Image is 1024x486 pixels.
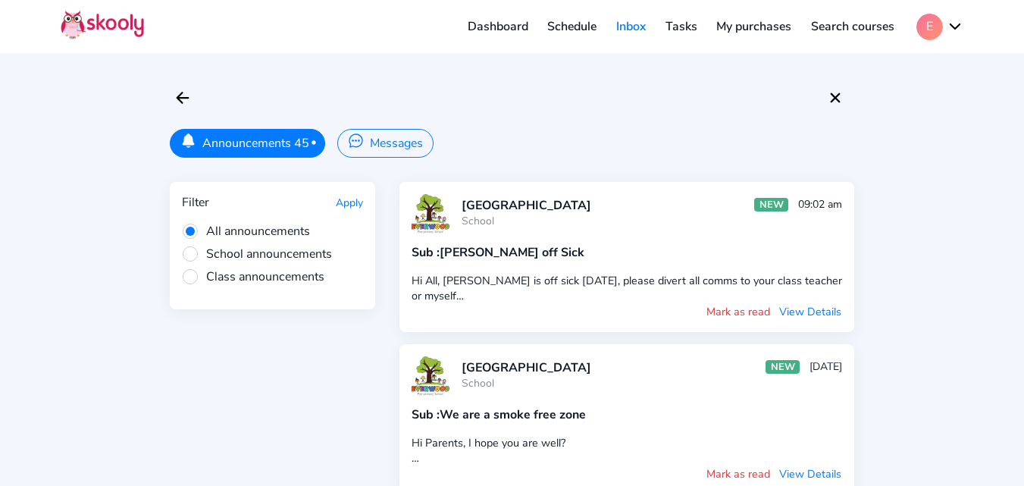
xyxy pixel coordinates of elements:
[182,246,332,262] span: School announcements
[412,273,842,303] div: Hi All, [PERSON_NAME] is off sick [DATE], please divert all comms to your class teacher or myself...
[412,194,449,234] img: 20231205090045865124304213871433ti33J8cjHXuu1iLrTv.png
[656,14,707,39] a: Tasks
[412,435,842,466] div: Hi Parents, I hope you are well? A friendly reminder that we are a smoke free zone, please be min...
[182,194,209,211] div: Filter
[462,376,591,390] div: School
[412,406,440,423] span: Sub :
[61,10,144,39] img: Skooly
[462,359,591,376] div: [GEOGRAPHIC_DATA]
[706,14,801,39] a: My purchases
[336,196,363,210] button: Apply
[311,134,317,149] span: •
[462,214,591,228] div: School
[916,14,963,40] button: Echevron down outline
[458,14,538,39] a: Dashboard
[754,198,788,212] div: NEW
[182,223,310,240] span: All announcements
[538,14,607,39] a: Schedule
[778,466,842,482] button: View Details
[766,360,800,374] div: NEW
[337,129,433,158] button: Messages
[809,359,842,374] div: [DATE]
[412,244,440,261] span: Sub :
[706,303,771,320] button: Mark as read
[462,197,591,214] div: [GEOGRAPHIC_DATA]
[826,89,844,107] ion-icon: close
[412,244,842,261] div: [PERSON_NAME] off Sick
[348,133,364,149] ion-icon: chatbubble ellipses outline
[170,85,196,111] button: arrow back outline
[798,197,842,212] div: 09:02 am
[412,356,449,396] img: 20231205090045865124304213871433ti33J8cjHXuu1iLrTv.png
[801,14,904,39] a: Search courses
[706,466,771,482] button: Mark as read
[174,89,192,107] ion-icon: arrow back outline
[180,133,196,149] ion-icon: notifications
[170,129,325,158] button: Announcements 45•
[606,14,656,39] a: Inbox
[778,303,842,320] button: View Details
[182,268,324,285] span: Class announcements
[822,85,848,111] button: close
[412,406,842,423] div: We are a smoke free zone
